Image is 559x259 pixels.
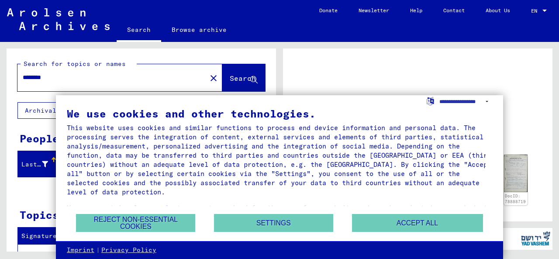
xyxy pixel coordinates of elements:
[76,214,195,232] button: Reject non-essential cookies
[208,73,219,83] mat-icon: close
[101,246,156,255] a: Privacy Policy
[531,8,541,14] span: EN
[117,19,161,42] a: Search
[67,123,492,197] div: This website uses cookies and similar functions to process end device information and personal da...
[7,8,110,30] img: Arolsen_neg.svg
[21,231,71,241] div: Signature
[505,193,526,204] a: DocID: 78888719
[67,108,492,119] div: We use cookies and other technologies.
[352,214,483,232] button: Accept all
[161,19,237,40] a: Browse archive
[67,246,94,255] a: Imprint
[222,64,265,91] button: Search
[18,152,57,176] mat-header-cell: Last Name
[214,214,333,232] button: Settings
[21,229,80,243] div: Signature
[21,160,48,169] div: Last Name
[24,60,126,68] mat-label: Search for topics or names
[205,69,222,86] button: Clear
[230,74,256,83] span: Search
[504,155,528,192] img: 001.jpg
[17,102,110,119] button: Archival tree units
[20,131,59,146] div: People
[519,228,552,249] img: yv_logo.png
[20,207,59,223] div: Topics
[21,157,59,171] div: Last Name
